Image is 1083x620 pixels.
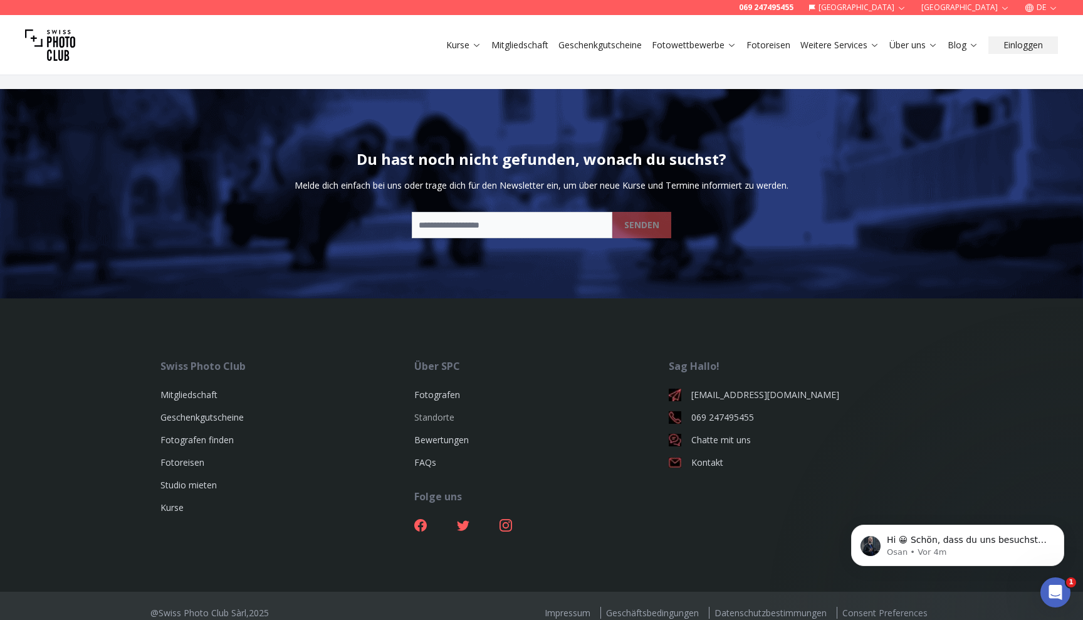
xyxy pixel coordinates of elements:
[837,607,933,619] a: Consent Preferences
[491,39,548,51] a: Mitgliedschaft
[160,502,184,513] a: Kurse
[150,607,269,619] div: @Swiss Photo Club Sàrl, 2025
[295,179,788,192] p: Melde dich einfach bei uns oder trage dich für den Newsletter ein, um über neue Kurse und Termine...
[739,3,793,13] a: 069 247495455
[624,219,659,231] b: SENDEN
[795,36,884,54] button: Weitere Services
[414,489,668,504] div: Folge uns
[414,389,460,401] a: Fotografen
[832,498,1083,586] iframe: Intercom notifications Nachricht
[414,359,668,374] div: Über SPC
[600,607,704,619] a: Geschäftsbedingungen
[160,479,217,491] a: Studio mieten
[884,36,943,54] button: Über uns
[746,39,790,51] a: Fotoreisen
[1066,577,1076,587] span: 1
[540,607,595,619] a: Impressum
[709,607,832,619] a: Datenschutzbestimmungen
[25,20,75,70] img: Swiss photo club
[414,434,469,446] a: Bewertungen
[647,36,741,54] button: Fotowettbewerbe
[988,36,1058,54] button: Einloggen
[160,456,204,468] a: Fotoreisen
[612,212,671,238] button: SENDEN
[160,389,217,401] a: Mitgliedschaft
[741,36,795,54] button: Fotoreisen
[943,36,983,54] button: Blog
[669,359,923,374] div: Sag Hallo!
[160,411,244,423] a: Geschenkgutscheine
[553,36,647,54] button: Geschenkgutscheine
[160,359,414,374] div: Swiss Photo Club
[669,411,923,424] a: 069 247495455
[357,149,726,169] h2: Du hast noch nicht gefunden, wonach du suchst?
[414,411,454,423] a: Standorte
[800,39,879,51] a: Weitere Services
[669,389,923,401] a: [EMAIL_ADDRESS][DOMAIN_NAME]
[446,39,481,51] a: Kurse
[486,36,553,54] button: Mitgliedschaft
[558,39,642,51] a: Geschenkgutscheine
[160,434,234,446] a: Fotografen finden
[889,39,938,51] a: Über uns
[669,456,923,469] a: Kontakt
[669,434,923,446] a: Chatte mit uns
[414,456,436,468] a: FAQs
[948,39,978,51] a: Blog
[441,36,486,54] button: Kurse
[1040,577,1070,607] iframe: Intercom live chat
[652,39,736,51] a: Fotowettbewerbe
